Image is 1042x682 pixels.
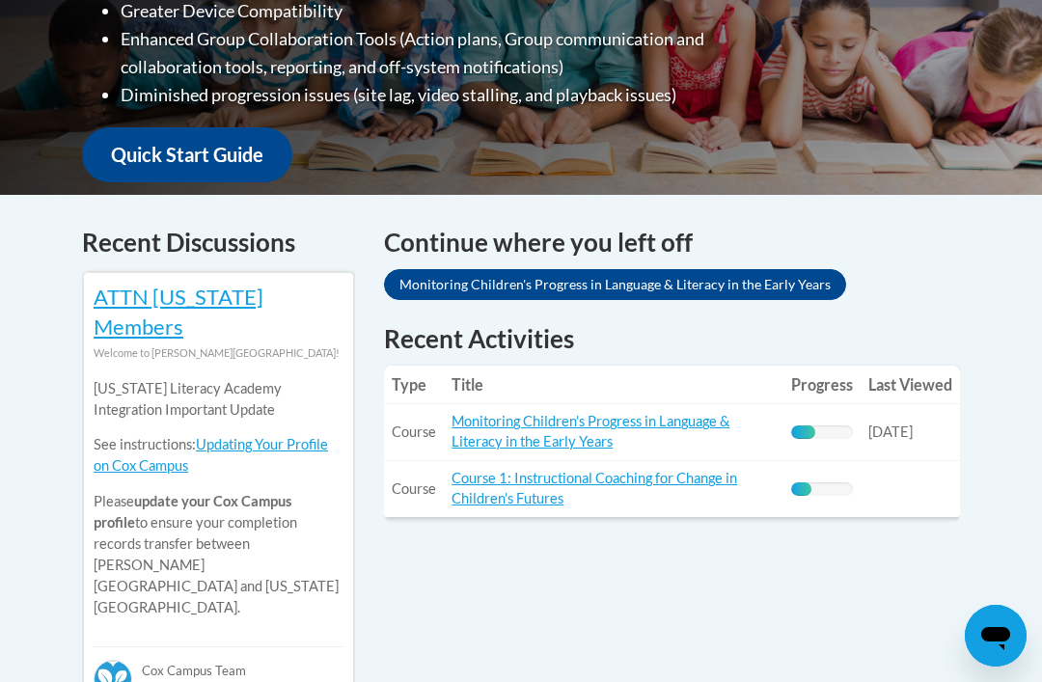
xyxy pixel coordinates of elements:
[392,480,436,497] span: Course
[384,269,846,300] a: Monitoring Children's Progress in Language & Literacy in the Early Years
[861,366,960,404] th: Last Viewed
[965,605,1027,667] iframe: Button to launch messaging window
[94,436,328,474] a: Updating Your Profile on Cox Campus
[121,81,781,109] li: Diminished progression issues (site lag, video stalling, and playback issues)
[82,224,355,261] h4: Recent Discussions
[783,366,861,404] th: Progress
[452,413,729,450] a: Monitoring Children's Progress in Language & Literacy in the Early Years
[121,25,781,81] li: Enhanced Group Collaboration Tools (Action plans, Group communication and collaboration tools, re...
[94,364,343,633] div: Please to ensure your completion records transfer between [PERSON_NAME][GEOGRAPHIC_DATA] and [US_...
[94,493,291,531] b: update your Cox Campus profile
[384,366,444,404] th: Type
[94,646,343,681] div: Cox Campus Team
[94,378,343,421] p: [US_STATE] Literacy Academy Integration Important Update
[82,127,292,182] a: Quick Start Guide
[384,321,960,356] h1: Recent Activities
[392,423,436,440] span: Course
[868,423,913,440] span: [DATE]
[791,425,815,439] div: Progress, %
[791,482,811,496] div: Progress, %
[94,284,263,340] a: ATTN [US_STATE] Members
[444,366,783,404] th: Title
[94,342,343,364] div: Welcome to [PERSON_NAME][GEOGRAPHIC_DATA]!
[94,434,343,477] p: See instructions:
[452,470,737,506] a: Course 1: Instructional Coaching for Change in Children's Futures
[384,224,960,261] h4: Continue where you left off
